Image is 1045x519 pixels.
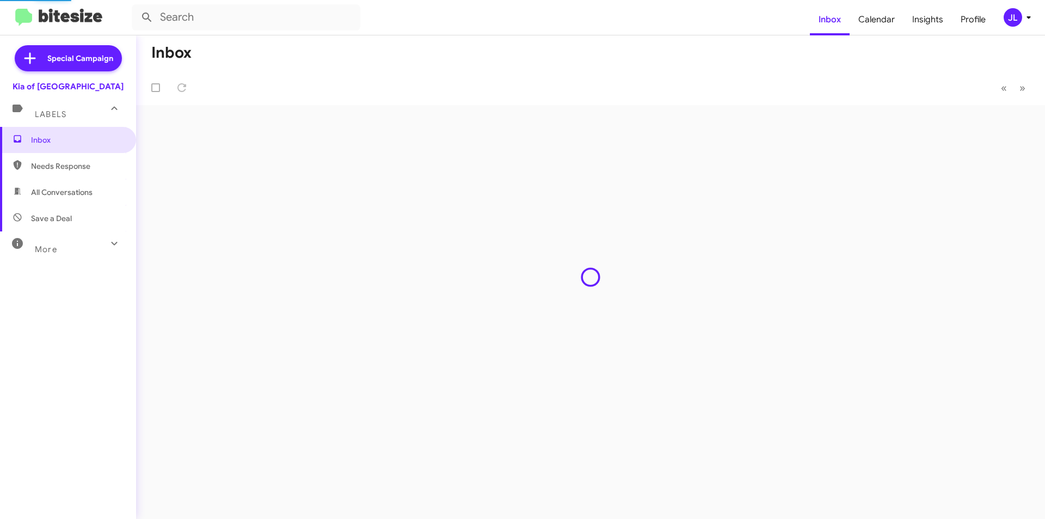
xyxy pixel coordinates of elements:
span: All Conversations [31,187,93,198]
button: Next [1013,77,1032,99]
span: Inbox [31,135,124,145]
span: « [1001,81,1007,95]
a: Inbox [810,4,850,35]
div: JL [1004,8,1022,27]
a: Insights [903,4,952,35]
span: » [1019,81,1025,95]
button: Previous [994,77,1013,99]
a: Calendar [850,4,903,35]
button: JL [994,8,1033,27]
div: Kia of [GEOGRAPHIC_DATA] [13,81,124,92]
span: Needs Response [31,161,124,172]
span: Labels [35,109,66,119]
a: Profile [952,4,994,35]
input: Search [132,4,360,30]
nav: Page navigation example [995,77,1032,99]
a: Special Campaign [15,45,122,71]
span: More [35,245,57,254]
span: Save a Deal [31,213,72,224]
span: Special Campaign [47,53,113,64]
h1: Inbox [151,44,192,62]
